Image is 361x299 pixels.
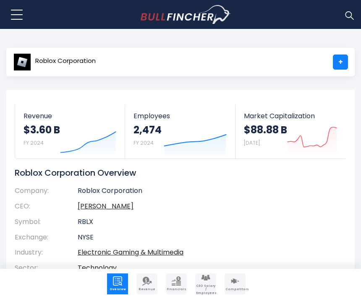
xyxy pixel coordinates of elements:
[136,273,157,294] a: Company Revenue
[133,123,162,136] strong: 2,474
[137,288,157,291] span: Revenue
[244,139,260,146] small: [DATE]
[107,273,128,294] a: Company Overview
[225,288,245,291] span: Competitors
[15,199,78,214] th: CEO:
[141,5,231,24] img: bullfincher logo
[15,230,78,245] th: Exchange:
[78,230,334,245] td: NYSE
[141,5,231,24] a: Go to homepage
[333,55,348,70] a: +
[195,273,216,294] a: Company Employees
[15,260,78,276] th: Sector:
[78,247,183,257] a: Electronic Gaming & Multimedia
[108,288,127,291] span: Overview
[225,273,246,294] a: Company Competitors
[15,214,78,230] th: Symbol:
[13,53,31,71] img: RBLX logo
[24,123,60,136] strong: $3.60 B
[235,104,345,159] a: Market Capitalization $88.88 B [DATE]
[125,104,235,159] a: Employees 2,474 FY 2024
[15,187,78,199] th: Company:
[15,104,125,159] a: Revenue $3.60 B FY 2024
[133,139,154,146] small: FY 2024
[244,123,287,136] strong: $88.88 B
[78,187,334,199] td: Roblox Corporation
[166,273,187,294] a: Company Financials
[15,245,78,260] th: Industry:
[24,112,116,120] span: Revenue
[78,263,117,273] a: Technology
[196,284,215,295] span: CEO Salary / Employees
[244,112,337,120] span: Market Capitalization
[133,112,226,120] span: Employees
[167,288,186,291] span: Financials
[78,214,334,230] td: RBLX
[13,55,96,70] a: Roblox Corporation
[24,139,44,146] small: FY 2024
[15,167,334,178] h1: Roblox Corporation Overview
[78,201,133,211] a: ceo
[35,57,96,65] span: Roblox Corporation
